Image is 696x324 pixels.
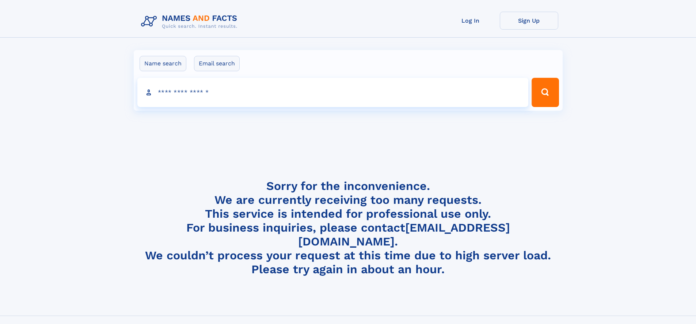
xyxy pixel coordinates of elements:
[138,179,558,277] h4: Sorry for the inconvenience. We are currently receiving too many requests. This service is intend...
[441,12,500,30] a: Log In
[298,221,510,248] a: [EMAIL_ADDRESS][DOMAIN_NAME]
[140,56,186,71] label: Name search
[138,12,243,31] img: Logo Names and Facts
[137,78,529,107] input: search input
[500,12,558,30] a: Sign Up
[194,56,240,71] label: Email search
[532,78,559,107] button: Search Button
